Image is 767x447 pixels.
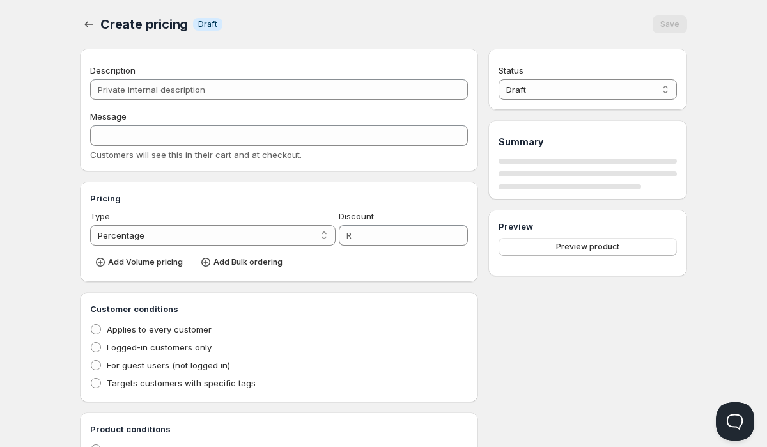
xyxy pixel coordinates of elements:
[90,150,302,160] span: Customers will see this in their cart and at checkout.
[499,136,677,148] h1: Summary
[107,378,256,388] span: Targets customers with specific tags
[100,17,188,32] span: Create pricing
[107,342,212,352] span: Logged-in customers only
[90,79,468,100] input: Private internal description
[90,253,190,271] button: Add Volume pricing
[107,360,230,370] span: For guest users (not logged in)
[716,402,754,441] iframe: Help Scout Beacon - Open
[90,192,468,205] h3: Pricing
[90,423,468,435] h3: Product conditions
[499,65,523,75] span: Status
[346,230,352,240] span: R
[499,220,677,233] h3: Preview
[90,211,110,221] span: Type
[196,253,290,271] button: Add Bulk ordering
[198,19,217,29] span: Draft
[213,257,283,267] span: Add Bulk ordering
[107,324,212,334] span: Applies to every customer
[556,242,619,252] span: Preview product
[90,111,127,122] span: Message
[108,257,183,267] span: Add Volume pricing
[90,65,136,75] span: Description
[339,211,374,221] span: Discount
[499,238,677,256] button: Preview product
[90,302,468,315] h3: Customer conditions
